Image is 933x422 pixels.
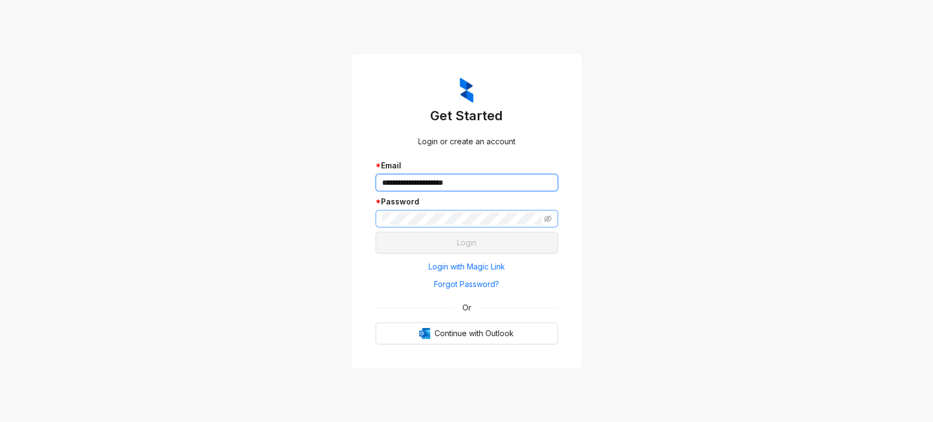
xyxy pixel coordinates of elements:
[434,278,499,290] span: Forgot Password?
[429,261,505,273] span: Login with Magic Link
[375,232,558,254] button: Login
[375,258,558,276] button: Login with Magic Link
[375,107,558,125] h3: Get Started
[375,136,558,148] div: Login or create an account
[375,276,558,293] button: Forgot Password?
[435,327,514,339] span: Continue with Outlook
[460,78,473,103] img: ZumaIcon
[419,328,430,339] img: Outlook
[455,302,479,314] span: Or
[375,160,558,172] div: Email
[544,215,551,222] span: eye-invisible
[375,196,558,208] div: Password
[375,323,558,344] button: OutlookContinue with Outlook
